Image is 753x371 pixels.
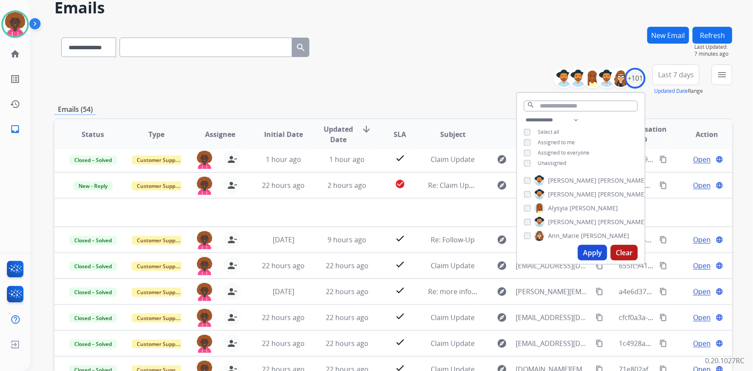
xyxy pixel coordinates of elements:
span: 7 minutes ago [694,51,732,57]
span: [PERSON_NAME] [548,176,596,185]
span: Customer Support [132,155,188,165]
span: [PERSON_NAME] [548,218,596,226]
span: [PERSON_NAME] [581,231,629,240]
mat-icon: language [715,181,723,189]
mat-icon: check [395,337,405,347]
span: Customer Support [132,339,188,349]
span: Last Updated: [694,44,732,51]
span: Closed – Solved [69,236,117,245]
span: [EMAIL_ADDRESS][DOMAIN_NAME] [516,312,591,323]
span: Claim Update [431,155,475,164]
mat-icon: explore [497,154,507,165]
mat-icon: person_remove [227,260,237,271]
mat-icon: person_remove [227,180,237,190]
span: Re: more information needed. [428,287,526,296]
button: Clear [611,245,638,260]
mat-icon: explore [497,286,507,297]
button: Last 7 days [652,64,699,85]
span: Closed – Solved [69,155,117,165]
span: Type [148,129,164,140]
span: 22 hours ago [262,313,305,322]
span: Ann_Marie [548,231,579,240]
img: agent-avatar [196,177,213,195]
img: agent-avatar [196,231,213,249]
span: Open [693,180,711,190]
mat-icon: language [715,314,723,321]
span: Assigned to me [538,139,575,146]
mat-icon: person_remove [227,312,237,323]
mat-icon: search [527,101,535,109]
mat-icon: check [395,311,405,321]
div: +101 [625,68,646,89]
mat-icon: person_remove [227,154,237,165]
mat-icon: explore [497,312,507,323]
span: 22 hours ago [262,261,305,270]
span: Customer Support [132,262,188,271]
span: Range [654,87,703,95]
mat-icon: inbox [10,124,20,134]
span: 22 hours ago [262,181,305,190]
span: Unassigned [538,159,566,167]
mat-icon: home [10,49,20,59]
mat-icon: explore [497,180,507,190]
span: Claim Update [431,339,475,348]
span: Claim Update [431,261,475,270]
mat-icon: person_remove [227,338,237,349]
mat-icon: language [715,262,723,270]
mat-icon: history [10,99,20,109]
mat-icon: menu [717,70,727,80]
mat-icon: arrow_downward [361,124,372,134]
span: Closed – Solved [69,314,117,323]
mat-icon: content_copy [659,181,667,189]
span: Open [693,286,711,297]
span: 22 hours ago [326,287,369,296]
mat-icon: person_remove [227,235,237,245]
mat-icon: person_remove [227,286,237,297]
span: Customer Support [132,181,188,190]
span: Customer Support [132,236,188,245]
span: 2 hours ago [328,181,366,190]
mat-icon: search [296,42,306,53]
span: 22 hours ago [262,339,305,348]
img: avatar [3,12,27,36]
mat-icon: content_copy [659,155,667,163]
mat-icon: check [395,233,405,244]
img: agent-avatar [196,335,213,353]
mat-icon: check [395,285,405,295]
span: [PERSON_NAME] [598,176,646,185]
span: [PERSON_NAME] [548,190,596,199]
span: [PERSON_NAME] [598,218,646,226]
span: [PERSON_NAME] [570,204,618,212]
p: 0.20.1027RC [705,355,744,366]
span: [EMAIL_ADDRESS][DOMAIN_NAME] [516,260,591,271]
span: Last 7 days [658,73,694,76]
mat-icon: check_circle [395,179,405,189]
span: 22 hours ago [326,339,369,348]
span: 1 hour ago [266,155,301,164]
mat-icon: content_copy [595,288,603,295]
mat-icon: content_copy [659,262,667,270]
mat-icon: content_copy [659,288,667,295]
span: Assignee [205,129,235,140]
mat-icon: explore [497,235,507,245]
mat-icon: content_copy [595,314,603,321]
span: Select all [538,128,559,136]
mat-icon: explore [497,338,507,349]
span: Re: Claim Update [428,181,484,190]
button: Refresh [693,27,732,44]
span: SLA [394,129,406,140]
span: Open [693,260,711,271]
span: Assigned to everyone [538,149,589,156]
mat-icon: language [715,339,723,347]
span: Initial Date [264,129,303,140]
span: Updated Date [322,124,354,145]
span: [PERSON_NAME] [598,190,646,199]
img: agent-avatar [196,309,213,327]
mat-icon: content_copy [659,339,667,347]
span: Claim Update [431,313,475,322]
th: Action [669,119,732,149]
span: Closed – Solved [69,262,117,271]
button: Updated Date [654,88,688,95]
span: 1c4928a7-baf4-4362-9e41-63c22db7189b [619,339,751,348]
span: Closed – Solved [69,288,117,297]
